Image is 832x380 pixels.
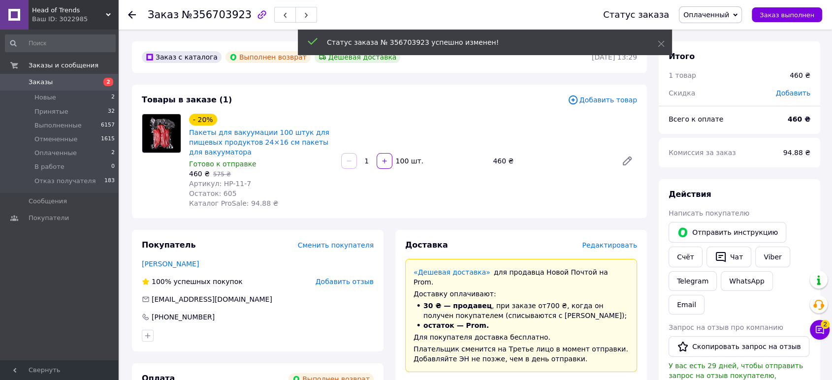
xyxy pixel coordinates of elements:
[104,177,115,186] span: 183
[669,115,723,123] span: Всего к оплате
[128,10,136,20] div: Вернуться назад
[669,52,695,61] span: Итого
[755,247,790,267] a: Viber
[189,199,278,207] span: Каталог ProSale: 94.88 ₴
[111,93,115,102] span: 2
[32,15,118,24] div: Ваш ID: 3022985
[29,78,53,87] span: Заказы
[225,51,311,63] div: Выполнен возврат
[669,71,696,79] span: 1 товар
[189,128,329,156] a: Пакеты для вакуумации 100 штук для пищевых продуктов 24×16 см пакеты для вакууматора
[34,162,64,171] span: В работе
[327,37,633,47] div: Статус заказа № 356703923 успешно изменен!
[423,302,492,310] span: 30 ₴ — продавец
[189,190,237,197] span: Остаток: 605
[142,95,232,104] span: Товары в заказе (1)
[213,171,231,178] span: 575 ₴
[29,214,69,222] span: Покупатели
[414,344,629,364] div: Плательщик сменится на Третье лицо в момент отправки. Добавляйте ЭН не позже, чем в день отправки.
[414,332,629,342] div: Для покупателя доставка бесплатно.
[5,34,116,52] input: Поиск
[414,268,490,276] a: «Дешевая доставка»
[568,95,637,105] span: Добавить товар
[414,267,629,287] div: для продавца Новой Почтой на Prom.
[34,177,96,186] span: Отказ получателя
[152,295,272,303] span: [EMAIL_ADDRESS][DOMAIN_NAME]
[34,121,82,130] span: Выполненные
[669,247,703,267] button: Cчёт
[669,89,695,97] span: Скидка
[683,11,729,19] span: Оплаченный
[189,160,256,168] span: Готово к отправке
[101,121,115,130] span: 6157
[34,107,68,116] span: Принятые
[582,241,637,249] span: Редактировать
[142,260,199,268] a: [PERSON_NAME]
[34,93,56,102] span: Новые
[108,107,115,116] span: 32
[142,277,243,286] div: успешных покупок
[669,222,786,243] button: Отправить инструкцию
[182,9,252,21] span: №356703923
[760,11,814,19] span: Заказ выполнен
[111,149,115,158] span: 2
[29,61,98,70] span: Заказы и сообщения
[29,197,67,206] span: Сообщения
[151,312,216,322] div: [PHONE_NUMBER]
[414,289,629,299] div: Доставку оплачивают:
[821,320,830,329] span: 2
[489,154,613,168] div: 460 ₴
[617,151,637,171] a: Редактировать
[669,190,711,199] span: Действия
[34,149,77,158] span: Оплаченные
[142,51,222,63] div: Заказ с каталога
[776,89,810,97] span: Добавить
[669,271,717,291] a: Telegram
[152,278,171,285] span: 100%
[721,271,772,291] a: WhatsApp
[189,170,210,178] span: 460 ₴
[669,149,736,157] span: Комиссия за заказ
[393,156,424,166] div: 100 шт.
[101,135,115,144] span: 1615
[316,278,374,285] span: Добавить отзыв
[414,301,629,320] li: , при заказе от 700 ₴ , когда он получен покупателем (списываются с [PERSON_NAME]);
[790,70,810,80] div: 460 ₴
[298,241,374,249] span: Сменить покупателя
[603,10,669,20] div: Статус заказа
[405,240,448,250] span: Доставка
[103,78,113,86] span: 2
[142,240,195,250] span: Покупатель
[111,162,115,171] span: 0
[189,180,251,188] span: Артикул: HP-11-7
[142,114,181,153] img: Пакеты для вакуумации 100 штук для пищевых продуктов 24×16 см пакеты для вакууматора
[34,135,77,144] span: Отмененные
[189,114,217,126] div: - 20%
[752,7,822,22] button: Заказ выполнен
[706,247,751,267] button: Чат
[148,9,179,21] span: Заказ
[788,115,810,123] b: 460 ₴
[32,6,106,15] span: Head of Trends
[783,149,810,157] span: 94.88 ₴
[423,321,489,329] span: остаток — Prom.
[669,209,749,217] span: Написать покупателю
[669,295,704,315] button: Email
[810,320,830,340] button: Чат с покупателем2
[669,336,809,357] button: Скопировать запрос на отзыв
[669,323,783,331] span: Запрос на отзыв про компанию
